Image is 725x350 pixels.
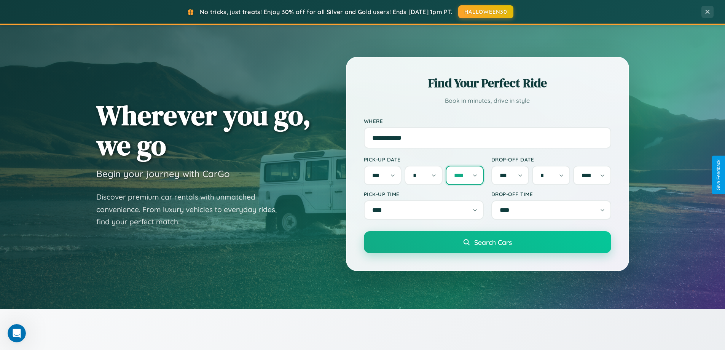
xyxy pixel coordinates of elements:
[364,75,611,91] h2: Find Your Perfect Ride
[364,118,611,124] label: Where
[716,160,721,190] div: Give Feedback
[474,238,512,246] span: Search Cars
[8,324,26,342] iframe: Intercom live chat
[96,191,287,228] p: Discover premium car rentals with unmatched convenience. From luxury vehicles to everyday rides, ...
[458,5,513,18] button: HALLOWEEN30
[96,168,230,179] h3: Begin your journey with CarGo
[364,156,484,163] label: Pick-up Date
[491,156,611,163] label: Drop-off Date
[364,95,611,106] p: Book in minutes, drive in style
[491,191,611,197] label: Drop-off Time
[200,8,453,16] span: No tricks, just treats! Enjoy 30% off for all Silver and Gold users! Ends [DATE] 1pm PT.
[364,231,611,253] button: Search Cars
[96,100,311,160] h1: Wherever you go, we go
[364,191,484,197] label: Pick-up Time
